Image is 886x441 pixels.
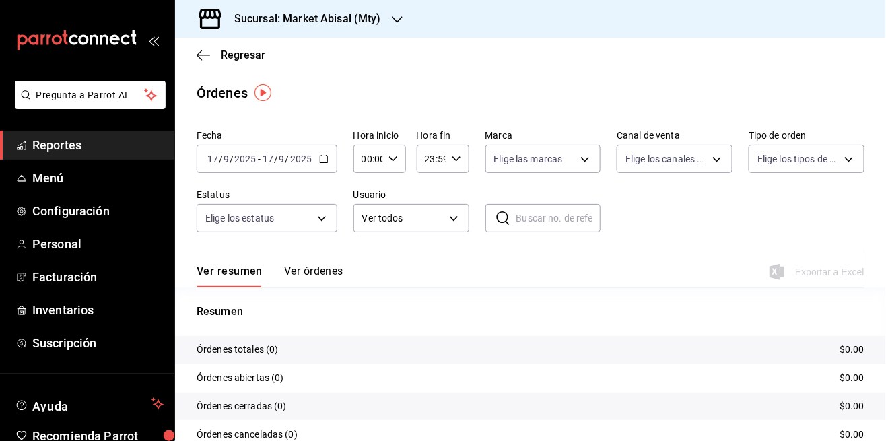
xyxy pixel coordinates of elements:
input: -- [279,154,285,164]
span: Ver todos [362,211,444,226]
a: Pregunta a Parrot AI [9,98,166,112]
span: Elige las marcas [494,152,563,166]
label: Hora fin [417,131,469,141]
input: -- [223,154,230,164]
button: Pregunta a Parrot AI [15,81,166,109]
img: Tooltip marker [254,84,271,101]
span: Configuración [32,202,164,220]
p: Órdenes cerradas (0) [197,399,287,413]
p: Órdenes abiertas (0) [197,371,284,385]
label: Hora inicio [353,131,406,141]
span: Ayuda [32,396,146,412]
span: Reportes [32,136,164,154]
p: Resumen [197,304,864,320]
button: Ver órdenes [284,265,343,287]
label: Usuario [353,191,469,200]
span: Personal [32,235,164,253]
input: Buscar no. de referencia [516,205,601,232]
span: Suscripción [32,334,164,352]
label: Fecha [197,131,337,141]
button: Regresar [197,48,265,61]
span: Inventarios [32,301,164,319]
button: open_drawer_menu [148,35,159,46]
span: / [274,154,278,164]
input: ---- [234,154,257,164]
input: -- [262,154,274,164]
p: Órdenes totales (0) [197,343,279,357]
span: / [219,154,223,164]
p: $0.00 [840,399,864,413]
span: Elige los estatus [205,211,274,225]
span: / [285,154,289,164]
span: Facturación [32,268,164,286]
span: Elige los canales de venta [625,152,708,166]
p: $0.00 [840,371,864,385]
span: Menú [32,169,164,187]
label: Tipo de orden [749,131,864,141]
span: Regresar [221,48,265,61]
span: - [258,154,261,164]
span: Pregunta a Parrot AI [36,88,145,102]
p: $0.00 [840,343,864,357]
div: navigation tabs [197,265,343,287]
input: -- [207,154,219,164]
button: Ver resumen [197,265,263,287]
span: / [230,154,234,164]
span: Elige los tipos de orden [757,152,840,166]
input: ---- [289,154,312,164]
label: Canal de venta [617,131,732,141]
label: Marca [485,131,601,141]
h3: Sucursal: Market Abisal (Mty) [224,11,381,27]
div: Órdenes [197,83,248,103]
label: Estatus [197,191,337,200]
